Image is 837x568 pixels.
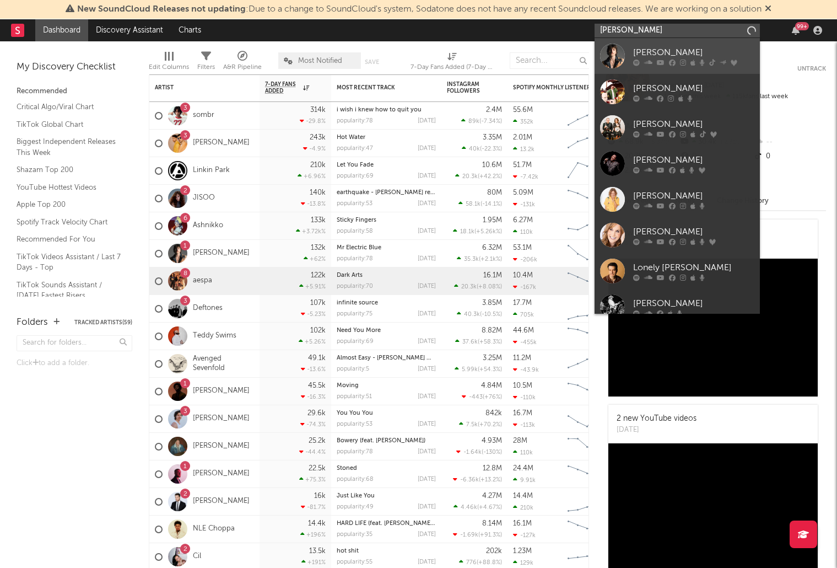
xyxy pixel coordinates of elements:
div: ( ) [453,531,502,538]
input: Search... [510,52,592,69]
div: Need You More [337,328,436,334]
div: popularity: 70 [337,283,373,290]
span: Most Notified [298,57,342,65]
a: Almost Easy - [PERSON_NAME] Mix [337,355,437,361]
div: You You You [337,410,436,416]
a: Recommended For You [17,233,121,245]
div: 10.6M [482,162,502,169]
span: 89k [468,119,479,125]
div: +191 % [301,559,326,566]
div: -74.3 % [300,421,326,428]
svg: Chart title [563,350,612,378]
svg: Chart title [563,488,612,516]
a: [PERSON_NAME] [193,249,250,258]
svg: Chart title [563,185,612,212]
a: earthquake - [PERSON_NAME] remix [337,190,441,196]
span: +5.26k % [476,229,500,235]
span: 776 [466,560,477,566]
span: -6.36k [460,477,479,483]
span: 40.3k [464,312,480,318]
span: 35.3k [464,256,479,262]
div: 129k [513,559,533,566]
div: 17.7M [513,299,532,307]
div: 705k [513,311,534,318]
div: 6.27M [513,217,533,224]
div: -- [753,135,826,149]
a: [PERSON_NAME] [595,38,760,74]
div: Filters [197,47,215,79]
a: hot shit [337,548,359,554]
div: [DATE] [418,311,436,317]
div: 1.23M [513,548,532,555]
svg: Chart title [563,240,612,267]
span: -1.64k [463,449,482,456]
span: 20.3k [461,284,477,290]
div: [DATE] [418,476,436,483]
div: 55.6M [513,106,533,114]
svg: Chart title [563,295,612,323]
div: popularity: 69 [337,339,374,345]
div: [PERSON_NAME] [633,46,754,59]
div: Recommended [17,85,132,98]
div: [PERSON_NAME] [633,297,754,310]
a: Lonely [PERSON_NAME] [595,253,760,289]
div: popularity: 58 [337,228,373,234]
div: ( ) [455,173,502,180]
a: TikTok Global Chart [17,119,121,131]
svg: Chart title [563,267,612,295]
div: 7-Day Fans Added (7-Day Fans Added) [411,61,493,74]
div: 140k [310,189,326,196]
svg: Chart title [563,378,612,405]
div: 133k [311,217,326,224]
div: [DATE] [617,425,696,436]
a: Bowery (feat. [PERSON_NAME]) [337,438,425,444]
div: [PERSON_NAME] [633,117,754,131]
a: i wish i knew how to quit you [337,107,422,113]
div: 3.85M [482,299,502,307]
svg: Chart title [563,212,612,240]
div: ( ) [455,338,502,345]
span: +76 % [484,394,500,400]
span: 7-Day Fans Added [265,81,300,94]
div: 24.4M [513,465,533,472]
div: popularity: 53 [337,201,372,207]
div: [DATE] [418,283,436,290]
div: Stoned [337,465,436,471]
a: YouTube Hottest Videos [17,181,121,194]
div: -110k [513,394,536,401]
div: -131k [513,201,535,208]
div: popularity: 68 [337,476,374,483]
a: Biggest Independent Releases This Week [17,136,121,158]
div: 29.6k [307,410,326,417]
div: popularity: 78 [337,449,373,455]
div: 28M [513,437,527,444]
div: 10.4M [513,272,533,279]
a: Moving [337,383,359,389]
div: 8.14M [482,520,502,527]
div: [DATE] [418,394,436,400]
div: 210k [310,162,326,169]
a: Apple Top 200 [17,199,121,211]
div: +196 % [300,531,326,538]
a: [PERSON_NAME] [193,442,250,451]
svg: Chart title [563,460,612,488]
div: A&R Pipeline [223,61,262,74]
div: 202k [486,548,502,555]
div: [DATE] [418,532,436,538]
span: +58.3 % [479,339,500,345]
a: NLE Choppa [193,524,235,534]
div: Bowery (feat. Kings of Leon) [337,438,436,444]
div: ( ) [457,255,502,262]
a: [PERSON_NAME] [193,469,250,479]
a: Dark Arts [337,272,363,278]
a: Shazam Top 200 [17,164,121,176]
div: Artist [155,84,237,91]
div: My Discovery Checklist [17,61,132,74]
a: Teddy Swims [193,331,236,341]
div: -81.7 % [301,503,326,511]
span: 37.6k [462,339,478,345]
div: Instagram Followers [447,81,485,94]
a: Sticky Fingers [337,217,376,223]
span: : Due to a change to SoundCloud's system, Sodatone does not have any recent Soundcloud releases. ... [77,5,762,14]
div: 3.35M [483,134,502,141]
